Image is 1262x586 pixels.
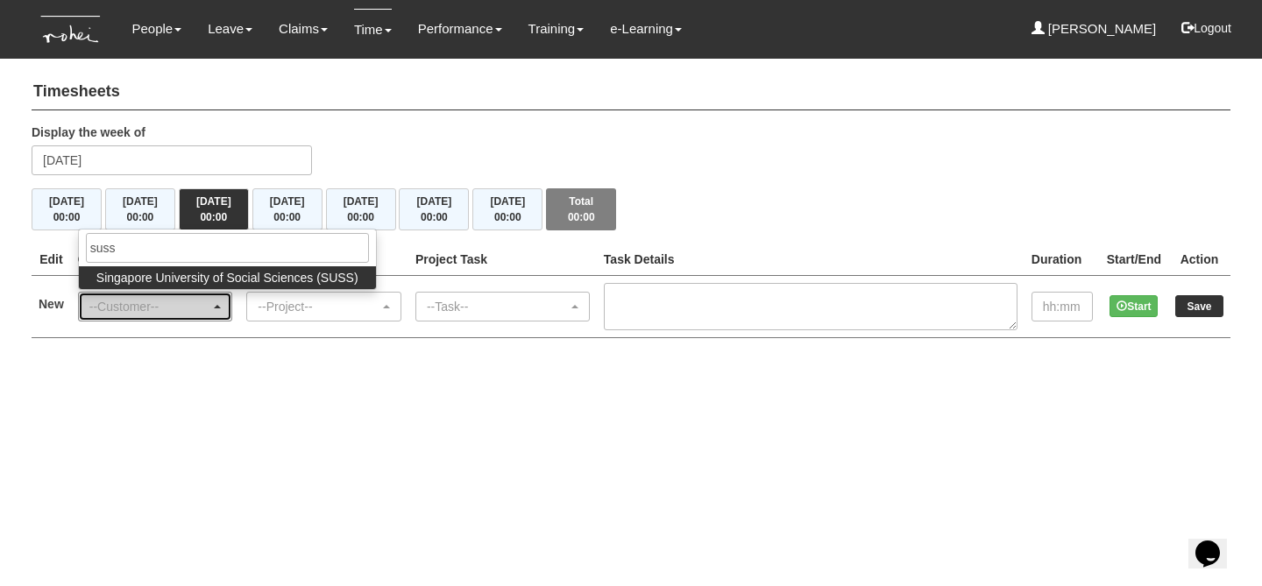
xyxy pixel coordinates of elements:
[273,211,301,223] span: 00:00
[1168,244,1230,276] th: Action
[568,211,595,223] span: 00:00
[71,244,240,276] th: Client
[32,124,145,141] label: Display the week of
[421,211,448,223] span: 00:00
[1032,292,1093,321] input: hh:mm
[1100,244,1168,276] th: Start/End
[279,9,328,49] a: Claims
[78,292,233,321] button: --Customer--
[96,269,358,286] span: Singapore University of Social Sciences (SUSS)
[494,211,521,223] span: 00:00
[32,244,71,276] th: Edit
[415,292,590,321] button: --Task--
[89,298,211,315] div: --Customer--
[127,211,154,223] span: 00:00
[472,188,542,230] button: [DATE]00:00
[347,211,374,223] span: 00:00
[32,188,1230,230] div: Timesheet Week Summary
[86,233,369,263] input: Search
[179,188,249,230] button: [DATE]00:00
[399,188,469,230] button: [DATE]00:00
[105,188,175,230] button: [DATE]00:00
[528,9,585,49] a: Training
[32,188,102,230] button: [DATE]00:00
[1024,244,1100,276] th: Duration
[208,9,252,49] a: Leave
[1110,295,1158,317] button: Start
[1032,9,1157,49] a: [PERSON_NAME]
[32,74,1230,110] h4: Timesheets
[39,295,64,313] label: New
[546,188,616,230] button: Total00:00
[1175,295,1223,317] input: Save
[597,244,1024,276] th: Task Details
[1169,7,1244,49] button: Logout
[258,298,379,315] div: --Project--
[200,211,227,223] span: 00:00
[131,9,181,49] a: People
[246,292,401,321] button: --Project--
[427,298,568,315] div: --Task--
[53,211,81,223] span: 00:00
[252,188,323,230] button: [DATE]00:00
[354,9,392,50] a: Time
[418,9,502,49] a: Performance
[326,188,396,230] button: [DATE]00:00
[1188,516,1244,568] iframe: chat widget
[408,244,597,276] th: Project Task
[610,9,682,49] a: e-Learning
